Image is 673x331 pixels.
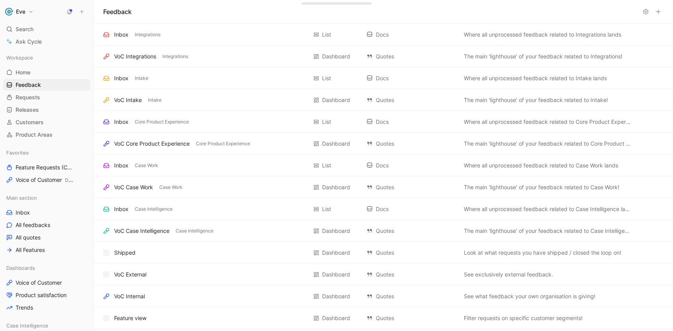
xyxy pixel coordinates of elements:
span: Inbox [16,209,30,217]
div: Dashboards [3,262,90,274]
div: VoC Core Product Experience [114,139,190,148]
a: Requests [3,92,90,103]
span: Filter requests on specific customer segments! [464,313,583,323]
button: The main 'lighthouse' of your feedback related to Integrations! [462,52,624,61]
span: Trends [16,304,33,312]
a: All quotes [3,232,90,243]
h1: Eve [16,8,25,15]
div: Favorites [3,147,90,158]
div: List [322,74,331,83]
span: Feature Requests (Core Product) [16,164,75,171]
span: Case Intelligence [6,322,48,329]
div: Quotes [366,292,456,301]
div: Inbox [114,30,129,39]
div: Dashboard [322,226,350,236]
a: Home [3,67,90,78]
button: The main 'lighthouse' of your feedback related to Intake! [462,95,610,105]
div: Inbox [114,204,129,214]
div: List [322,30,331,39]
div: Dashboard [322,95,350,105]
span: Where all unprocessed feedback related to Intake lands [464,74,607,83]
div: VoC Integrations [114,52,156,61]
div: List [322,204,331,214]
span: Customers [16,118,44,126]
button: Case Intelligence [133,206,174,213]
button: Filter requests on specific customer segments! [462,313,584,323]
div: Inbox [114,117,129,127]
span: Search [16,25,33,34]
span: The main 'lighthouse' of your feedback related to Case Intelligence! [464,226,631,236]
button: Case Work [133,162,160,169]
div: List [322,117,331,127]
div: Inbox [114,161,129,170]
div: InboxIntegrationsList DocsWhere all unprocessed feedback related to Integrations landsView actions [94,24,673,46]
div: Quotes [366,139,456,148]
a: Customers [3,116,90,128]
a: Voice of CustomerDashboards [3,174,90,186]
div: Feature viewDashboard QuotesFilter requests on specific customer segments!View actions [94,307,673,329]
div: Dashboard [322,313,350,323]
button: Where all unprocessed feedback related to Core Product Experience lands [462,117,632,127]
div: VoC ExternalDashboard QuotesSee exclusively external feedback.View actions [94,264,673,285]
div: InboxIntakeList DocsWhere all unprocessed feedback related to Intake landsView actions [94,67,673,89]
div: Feature view [114,313,146,323]
div: VoC Internal [114,292,145,301]
button: Look at what requests you have shipped / closed the loop on! [462,248,623,257]
div: Quotes [366,52,456,61]
span: Where all unprocessed feedback related to Integrations lands [464,30,621,39]
button: Where all unprocessed feedback related to Integrations lands [462,30,623,39]
a: Ask Cycle [3,36,90,48]
div: ShippedDashboard QuotesLook at what requests you have shipped / closed the loop on!View actions [94,242,673,264]
span: Product Areas [16,131,53,139]
span: Case Intelligence [176,227,213,235]
span: Case Work [135,162,158,169]
div: Quotes [366,313,456,323]
a: Inbox [3,207,90,218]
div: VoC Case Work [114,183,153,192]
a: Feature Requests (Core Product) [3,162,90,173]
span: The main 'lighthouse' of your feedback related to Integrations! [464,52,622,61]
div: Dashboard [322,292,350,301]
button: The main 'lighthouse' of your feedback related to Case Intelligence! [462,226,632,236]
div: Dashboard [322,139,350,148]
div: Dashboard [322,52,350,61]
a: Product Areas [3,129,90,141]
span: Core Product Experience [196,140,250,148]
div: VoC Case IntelligenceCase IntelligenceDashboard QuotesThe main 'lighthouse' of your feedback rela... [94,220,673,242]
a: Product satisfaction [3,289,90,301]
div: Dashboard [322,248,350,257]
span: All feedbacks [16,221,50,229]
button: Where all unprocessed feedback related to Case Intelligence lands [462,204,632,214]
div: VoC Case WorkCase WorkDashboard QuotesThe main 'lighthouse' of your feedback related to Case Work... [94,176,673,198]
div: Main sectionInboxAll feedbacksAll quotesAll Features [3,192,90,256]
button: Where all unprocessed feedback related to Intake lands [462,74,608,83]
div: VoC Core Product ExperienceCore Product ExperienceDashboard QuotesThe main 'lighthouse' of your f... [94,133,673,155]
span: Case Intelligence [135,205,173,213]
span: Ask Cycle [16,37,42,46]
div: Quotes [366,248,456,257]
div: VoC IntegrationsIntegrationsDashboard QuotesThe main 'lighthouse' of your feedback related to Int... [94,46,673,67]
button: EveEve [3,6,35,17]
div: VoC External [114,270,146,279]
div: List [322,161,331,170]
div: Quotes [366,183,456,192]
span: Where all unprocessed feedback related to Core Product Experience lands [464,117,631,127]
img: Eve [5,8,13,16]
span: Case Work [159,183,183,191]
button: Where all unprocessed feedback related to Case Work lands [462,161,620,170]
a: Voice of Customer [3,277,90,289]
div: VoC Intake [114,95,142,105]
span: Workspace [6,54,33,62]
div: VoC IntakeIntakeDashboard QuotesThe main 'lighthouse' of your feedback related to Intake!View act... [94,89,673,111]
span: Integrations [162,53,188,60]
span: Favorites [6,149,29,157]
span: See exclusively external feedback. [464,270,553,279]
button: Core Product Experience [133,118,190,125]
span: The main 'lighthouse' of your feedback related to Core Product Experience! [464,139,631,148]
div: Quotes [366,270,456,279]
span: Intake [148,96,162,104]
div: Docs [366,117,456,127]
div: VoC InternalDashboard QuotesSee what feedback your own organisation is giving!View actions [94,285,673,307]
div: InboxCase IntelligenceList DocsWhere all unprocessed feedback related to Case Intelligence landsV... [94,198,673,220]
span: Core Product Experience [135,118,189,126]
